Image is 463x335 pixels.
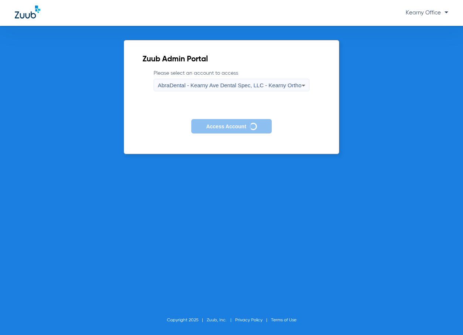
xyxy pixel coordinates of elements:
li: Zuub, Inc. [207,317,235,324]
img: Zuub Logo [15,6,40,18]
span: Kearny Office [406,10,448,16]
button: Access Account [191,119,271,133]
span: Access Account [206,123,246,129]
span: AbraDental - Kearny Ave Dental Spec, LLC - Kearny Ortho [158,82,301,88]
h2: Zuub Admin Portal [143,56,320,63]
label: Please select an account to access [154,70,309,91]
a: Terms of Use [271,318,296,322]
a: Privacy Policy [235,318,263,322]
li: Copyright 2025 [167,317,207,324]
